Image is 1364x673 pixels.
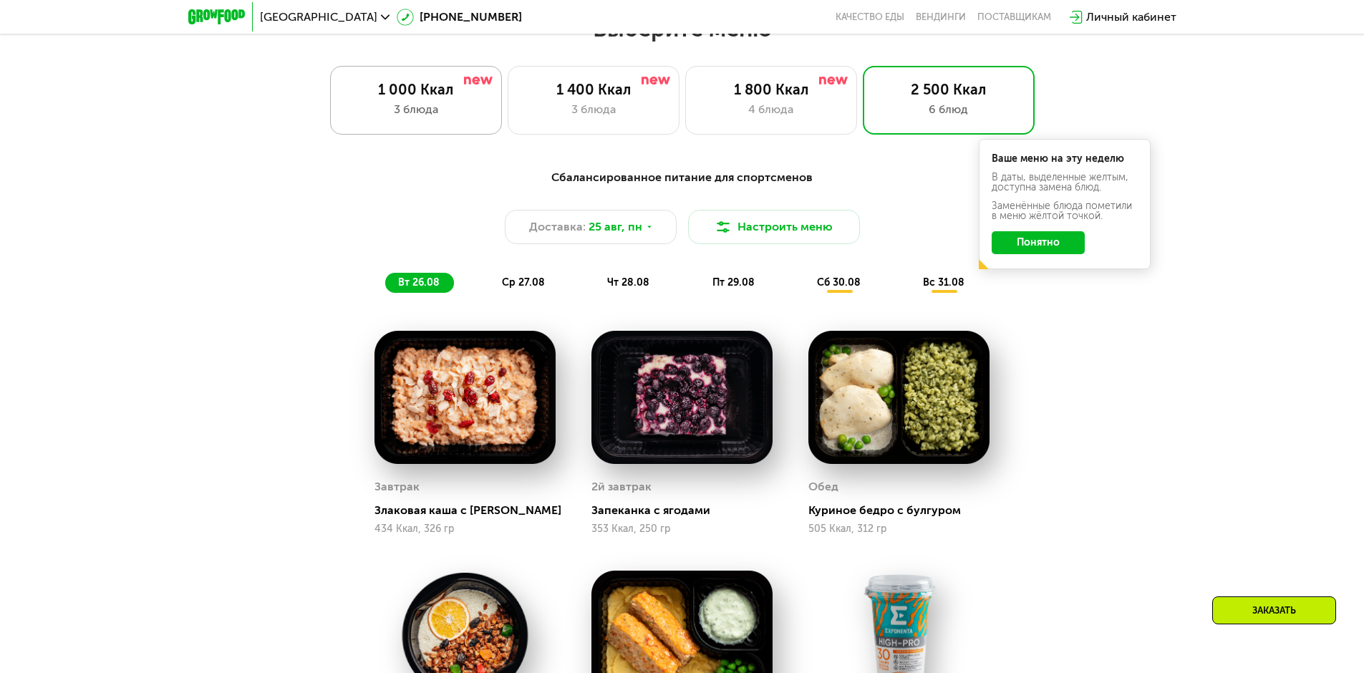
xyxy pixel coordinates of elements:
[992,173,1138,193] div: В даты, выделенные желтым, доступна замена блюд.
[836,11,904,23] a: Качество еды
[1086,9,1176,26] div: Личный кабинет
[808,476,838,498] div: Обед
[923,276,964,289] span: вс 31.08
[397,9,522,26] a: [PHONE_NUMBER]
[700,81,842,98] div: 1 800 Ккал
[258,169,1106,187] div: Сбалансированное питание для спортсменов
[992,201,1138,221] div: Заменённые блюда пометили в меню жёлтой точкой.
[688,210,860,244] button: Настроить меню
[878,81,1020,98] div: 2 500 Ккал
[712,276,755,289] span: пт 29.08
[992,231,1085,254] button: Понятно
[523,81,664,98] div: 1 400 Ккал
[700,101,842,118] div: 4 блюда
[878,101,1020,118] div: 6 блюд
[817,276,861,289] span: сб 30.08
[591,523,773,535] div: 353 Ккал, 250 гр
[977,11,1051,23] div: поставщикам
[1212,596,1336,624] div: Заказать
[374,476,420,498] div: Завтрак
[529,218,586,236] span: Доставка:
[398,276,440,289] span: вт 26.08
[374,503,567,518] div: Злаковая каша с [PERSON_NAME]
[374,523,556,535] div: 434 Ккал, 326 гр
[591,476,652,498] div: 2й завтрак
[591,503,784,518] div: Запеканка с ягодами
[916,11,966,23] a: Вендинги
[992,154,1138,164] div: Ваше меню на эту неделю
[607,276,649,289] span: чт 28.08
[260,11,377,23] span: [GEOGRAPHIC_DATA]
[345,81,487,98] div: 1 000 Ккал
[523,101,664,118] div: 3 блюда
[345,101,487,118] div: 3 блюда
[808,523,990,535] div: 505 Ккал, 312 гр
[589,218,642,236] span: 25 авг, пн
[502,276,545,289] span: ср 27.08
[808,503,1001,518] div: Куриное бедро с булгуром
